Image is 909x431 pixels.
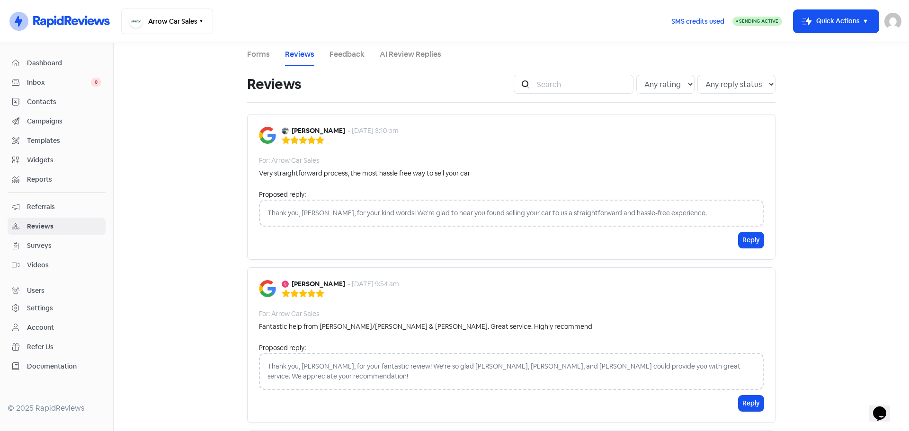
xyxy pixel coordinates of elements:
[27,260,101,270] span: Videos
[8,151,106,169] a: Widgets
[27,175,101,185] span: Reports
[259,309,319,319] div: For: Arrow Car Sales
[531,75,633,94] input: Search
[348,279,399,289] div: - [DATE] 9:54 am
[8,237,106,255] a: Surveys
[27,202,101,212] span: Referrals
[27,221,101,231] span: Reviews
[8,218,106,235] a: Reviews
[8,299,106,317] a: Settings
[671,17,724,26] span: SMS credits used
[285,49,314,60] a: Reviews
[8,54,106,72] a: Dashboard
[282,281,289,288] img: Avatar
[8,113,106,130] a: Campaigns
[8,171,106,188] a: Reports
[663,16,732,26] a: SMS credits used
[259,343,764,353] div: Proposed reply:
[8,198,106,216] a: Referrals
[8,358,106,375] a: Documentation
[259,200,764,227] div: Thank you, [PERSON_NAME], for your kind words! We're glad to hear you found selling your car to u...
[739,232,764,248] button: Reply
[330,49,365,60] a: Feedback
[121,9,213,34] button: Arrow Car Sales
[348,126,399,136] div: - [DATE] 3:10 pm
[8,132,106,150] a: Templates
[259,156,319,166] div: For: Arrow Car Sales
[259,127,276,144] img: Image
[27,361,101,371] span: Documentation
[27,155,101,165] span: Widgets
[8,74,106,91] a: Inbox 0
[732,16,782,27] a: Sending Active
[8,282,106,299] a: Users
[8,93,106,111] a: Contacts
[869,393,900,422] iframe: chat widget
[8,256,106,274] a: Videos
[739,18,778,24] span: Sending Active
[292,126,345,136] b: [PERSON_NAME]
[27,286,45,296] div: Users
[27,116,101,126] span: Campaigns
[259,190,764,200] div: Proposed reply:
[91,78,101,87] span: 0
[380,49,441,60] a: AI Review Replies
[27,342,101,352] span: Refer Us
[8,319,106,336] a: Account
[259,168,470,178] div: Very straightforward process, the most hassle free way to sell your car
[247,49,270,60] a: Forms
[8,338,106,356] a: Refer Us
[292,279,345,289] b: [PERSON_NAME]
[739,396,764,411] button: Reply
[27,241,101,251] span: Surveys
[27,78,91,88] span: Inbox
[27,58,101,68] span: Dashboard
[259,322,592,332] div: Fantastic help from [PERSON_NAME]/[PERSON_NAME] & [PERSON_NAME]. Great service. Highly recommend
[282,127,289,134] img: Avatar
[27,97,101,107] span: Contacts
[27,136,101,146] span: Templates
[793,10,879,33] button: Quick Actions
[8,403,106,414] div: © 2025 RapidReviews
[259,353,764,390] div: Thank you, [PERSON_NAME], for your fantastic review! We're so glad [PERSON_NAME], [PERSON_NAME], ...
[27,303,53,313] div: Settings
[259,280,276,297] img: Image
[27,323,54,333] div: Account
[247,69,301,99] h1: Reviews
[884,13,901,30] img: User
